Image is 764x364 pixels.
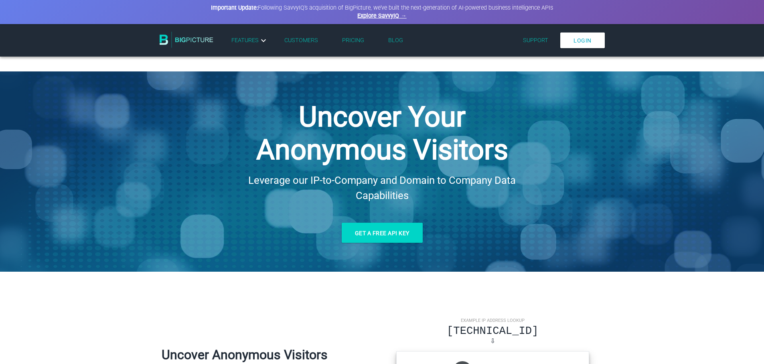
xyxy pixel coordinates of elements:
[231,36,268,45] a: Features
[232,173,533,203] h2: Leverage our IP-to-Company and Domain to Company Data Capabilities
[160,32,213,48] img: BigPicture.io
[232,100,533,166] h1: Uncover Your Anonymous Visitors
[396,325,590,337] div: [TECHNICAL_ID]
[560,33,605,48] a: Login
[342,223,423,243] a: Get a free API key
[162,347,376,362] h2: Uncover Anonymous Visitors
[396,317,590,325] div: Example IP Address Lookup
